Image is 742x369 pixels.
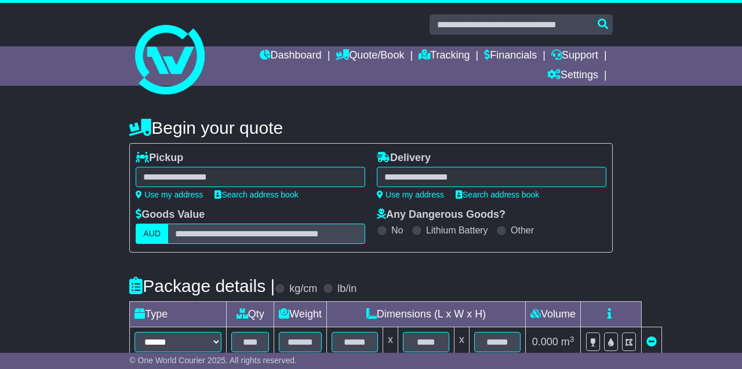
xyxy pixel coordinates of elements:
[289,283,317,295] label: kg/cm
[260,46,322,66] a: Dashboard
[274,302,327,327] td: Weight
[227,302,274,327] td: Qty
[377,152,431,165] label: Delivery
[511,225,534,236] label: Other
[136,224,168,244] label: AUD
[383,327,398,357] td: x
[129,118,612,137] h4: Begin your quote
[570,335,574,344] sup: 3
[129,356,297,365] span: © One World Courier 2025. All rights reserved.
[484,46,537,66] a: Financials
[551,46,598,66] a: Support
[337,283,357,295] label: lb/in
[561,336,574,348] span: m
[136,209,205,221] label: Goods Value
[336,46,404,66] a: Quote/Book
[646,336,657,348] a: Remove this item
[526,302,581,327] td: Volume
[136,190,203,199] a: Use my address
[391,225,403,236] label: No
[327,302,526,327] td: Dimensions (L x W x H)
[456,190,539,199] a: Search address book
[426,225,488,236] label: Lithium Battery
[136,152,183,165] label: Pickup
[129,276,275,295] h4: Package details |
[214,190,298,199] a: Search address book
[377,190,444,199] a: Use my address
[419,46,470,66] a: Tracking
[547,66,598,86] a: Settings
[377,209,505,221] label: Any Dangerous Goods?
[130,302,227,327] td: Type
[454,327,470,357] td: x
[532,336,558,348] span: 0.000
